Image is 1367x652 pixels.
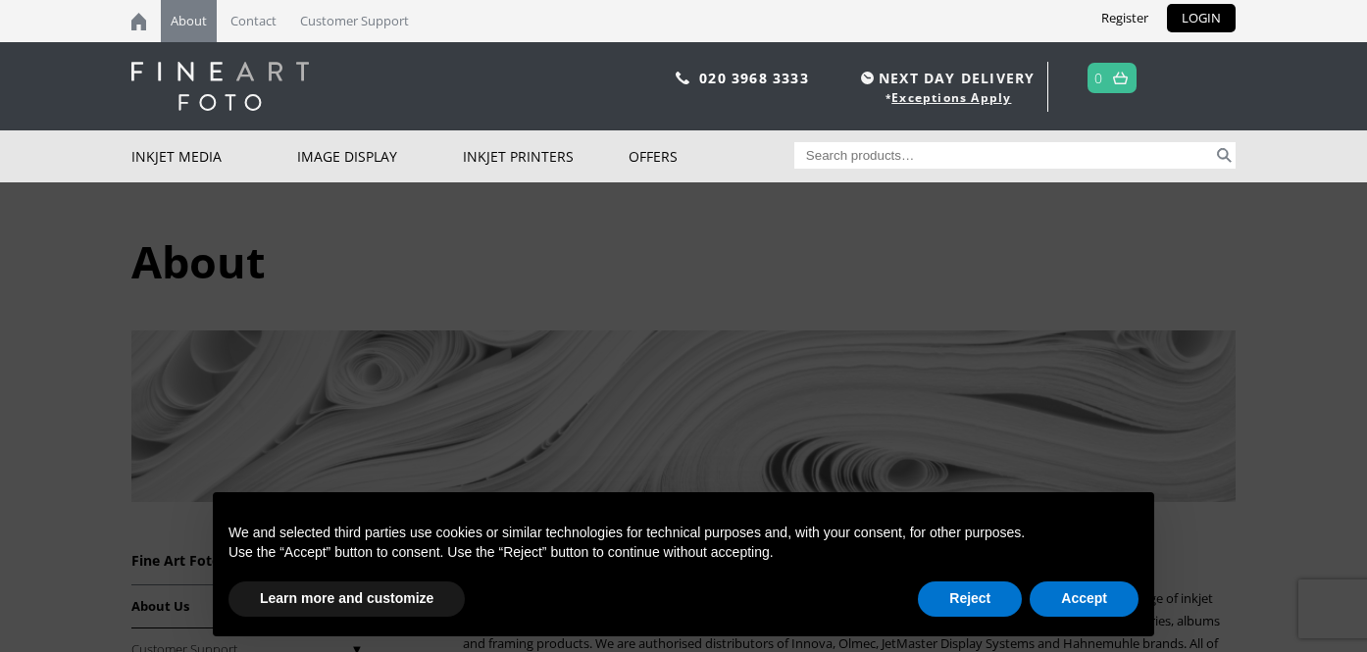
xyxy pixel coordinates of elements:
a: Register [1087,4,1163,32]
img: basket.svg [1113,72,1128,84]
button: Reject [918,581,1022,617]
a: Inkjet Media [131,130,297,182]
a: 0 [1094,64,1103,92]
a: Image Display [297,130,463,182]
img: time.svg [861,72,874,84]
input: Search products… [794,142,1214,169]
img: phone.svg [676,72,689,84]
a: Exceptions Apply [891,89,1011,106]
a: Inkjet Printers [463,130,629,182]
p: Use the “Accept” button to consent. Use the “Reject” button to continue without accepting. [228,543,1139,563]
button: Learn more and customize [228,581,465,617]
span: NEXT DAY DELIVERY [856,67,1035,89]
p: We and selected third parties use cookies or similar technologies for technical purposes and, wit... [228,524,1139,543]
img: logo-white.svg [131,62,309,111]
button: Accept [1030,581,1139,617]
a: LOGIN [1167,4,1236,32]
button: Search [1213,142,1236,169]
a: 020 3968 3333 [699,69,809,87]
a: Offers [629,130,794,182]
